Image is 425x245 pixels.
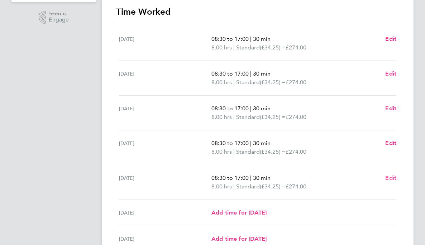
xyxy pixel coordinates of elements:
span: 08:30 to 17:00 [211,140,249,146]
span: | [250,174,252,181]
div: [DATE] [119,139,211,156]
span: 08:30 to 17:00 [211,35,249,42]
span: 30 min [253,35,271,42]
span: (£34.25) = [260,148,286,155]
span: Standard [236,148,260,156]
a: Edit [385,104,396,113]
a: Add time for [DATE] [211,235,267,243]
span: Standard [236,78,260,87]
span: £274.00 [286,79,306,86]
span: 8.00 hrs [211,148,232,155]
span: Edit [385,140,396,146]
span: 8.00 hrs [211,114,232,120]
span: Add time for [DATE] [211,235,267,242]
span: | [250,105,252,112]
h3: Time Worked [116,6,399,18]
span: Edit [385,70,396,77]
span: 8.00 hrs [211,44,232,51]
span: Engage [49,17,69,23]
span: Edit [385,35,396,42]
span: 8.00 hrs [211,79,232,86]
div: [DATE] [119,174,211,191]
span: (£34.25) = [260,79,286,86]
span: Powered by [49,11,69,17]
div: [DATE] [119,235,211,243]
span: 08:30 to 17:00 [211,174,249,181]
span: 30 min [253,70,271,77]
span: 08:30 to 17:00 [211,105,249,112]
span: Standard [236,113,260,121]
a: Add time for [DATE] [211,208,267,217]
div: [DATE] [119,104,211,121]
span: (£34.25) = [260,114,286,120]
span: £274.00 [286,183,306,190]
a: Edit [385,139,396,148]
span: | [250,35,252,42]
span: 08:30 to 17:00 [211,70,249,77]
span: (£34.25) = [260,44,286,51]
span: 30 min [253,140,271,146]
span: | [250,140,252,146]
a: Edit [385,69,396,78]
span: £274.00 [286,114,306,120]
div: [DATE] [119,208,211,217]
span: £274.00 [286,148,306,155]
span: 30 min [253,105,271,112]
span: | [250,70,252,77]
span: Edit [385,174,396,181]
a: Edit [385,174,396,182]
span: | [233,148,235,155]
a: Edit [385,35,396,43]
span: (£34.25) = [260,183,286,190]
span: Edit [385,105,396,112]
span: | [233,79,235,86]
span: Add time for [DATE] [211,209,267,216]
span: | [233,114,235,120]
span: | [233,44,235,51]
span: | [233,183,235,190]
span: Standard [236,43,260,52]
div: [DATE] [119,69,211,87]
div: [DATE] [119,35,211,52]
span: Standard [236,182,260,191]
span: £274.00 [286,44,306,51]
span: 8.00 hrs [211,183,232,190]
a: Powered byEngage [39,11,69,24]
span: 30 min [253,174,271,181]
